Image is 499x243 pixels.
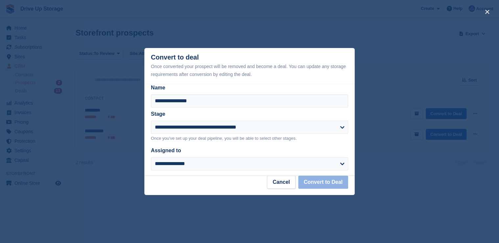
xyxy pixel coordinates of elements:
[482,7,492,17] button: close
[267,176,295,189] button: Cancel
[298,176,348,189] button: Convert to Deal
[151,148,181,153] label: Assigned to
[151,54,348,78] div: Convert to deal
[151,84,348,92] label: Name
[151,62,348,78] div: Once converted your prospect will be removed and become a deal. You can update any storage requir...
[151,135,348,142] p: Once you've set up your deal pipeline, you will be able to select other stages.
[151,111,165,117] label: Stage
